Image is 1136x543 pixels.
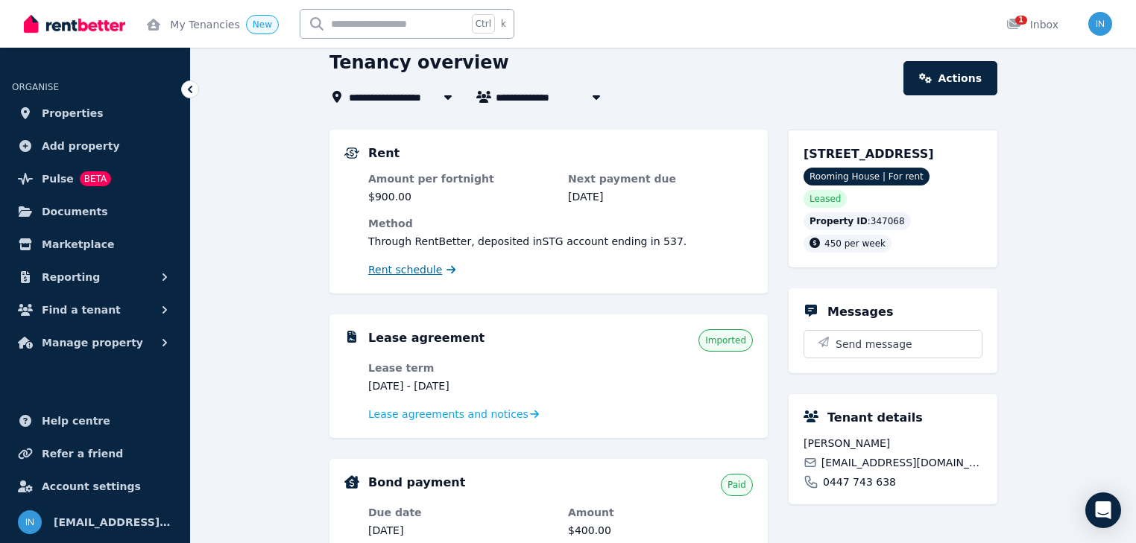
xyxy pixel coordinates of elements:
dt: Next payment due [568,171,753,186]
h5: Messages [827,303,893,321]
span: Marketplace [42,235,114,253]
img: Rental Payments [344,147,359,159]
span: Send message [836,337,912,352]
img: info@museliving.com.au [18,510,42,534]
img: Bond Details [344,475,359,489]
dd: [DATE] - [DATE] [368,378,553,393]
a: Actions [903,61,997,95]
button: Manage property [12,328,178,358]
div: Inbox [1006,17,1058,32]
a: Add property [12,131,178,161]
span: Add property [42,137,120,155]
span: k [501,18,506,30]
h5: Bond payment [368,474,465,492]
dt: Due date [368,505,553,520]
span: Manage property [42,334,143,352]
span: Ctrl [472,14,495,34]
span: [EMAIL_ADDRESS][DOMAIN_NAME] [821,455,982,470]
h1: Tenancy overview [329,51,509,74]
span: Imported [705,334,746,346]
span: Documents [42,203,108,220]
a: Rent schedule [368,262,456,277]
span: ORGANISE [12,82,59,92]
button: Find a tenant [12,295,178,325]
a: PulseBETA [12,164,178,194]
span: 450 per week [824,238,886,249]
span: Rooming House | For rent [804,168,930,185]
span: BETA [80,171,111,186]
button: Send message [804,331,982,358]
span: Account settings [42,477,141,495]
a: Marketplace [12,229,178,259]
span: Property ID [810,215,868,227]
span: 1 [1015,16,1027,25]
dt: Lease term [368,361,553,375]
span: Lease agreements and notices [368,407,528,422]
h5: Tenant details [827,409,923,427]
h5: Lease agreement [368,329,485,347]
span: Pulse [42,170,74,188]
dd: $900.00 [368,189,553,204]
span: Through RentBetter , deposited in STG account ending in 537 . [368,235,687,247]
span: Leased [810,193,841,205]
dt: Amount [568,505,753,520]
span: Refer a friend [42,445,123,463]
a: Documents [12,197,178,226]
dd: [DATE] [568,189,753,204]
span: Rent schedule [368,262,442,277]
span: [EMAIL_ADDRESS][DOMAIN_NAME] [54,513,172,531]
span: [STREET_ADDRESS] [804,147,934,161]
div: : 347068 [804,212,911,230]
span: Help centre [42,412,110,430]
span: Properties [42,104,104,122]
span: Find a tenant [42,301,121,319]
a: Help centre [12,406,178,436]
a: Properties [12,98,178,128]
dd: $400.00 [568,523,753,538]
a: Account settings [12,471,178,501]
span: [PERSON_NAME] [804,436,982,451]
dt: Amount per fortnight [368,171,553,186]
img: RentBetter [24,13,125,35]
span: 0447 743 638 [823,474,896,489]
dd: [DATE] [368,523,553,538]
span: Paid [728,479,746,491]
a: Lease agreements and notices [368,407,539,422]
h5: Rent [368,145,400,162]
img: info@museliving.com.au [1088,12,1112,36]
dt: Method [368,216,753,231]
button: Reporting [12,262,178,292]
div: Open Intercom Messenger [1085,492,1121,528]
span: Reporting [42,268,100,286]
span: New [253,19,272,30]
a: Refer a friend [12,439,178,469]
